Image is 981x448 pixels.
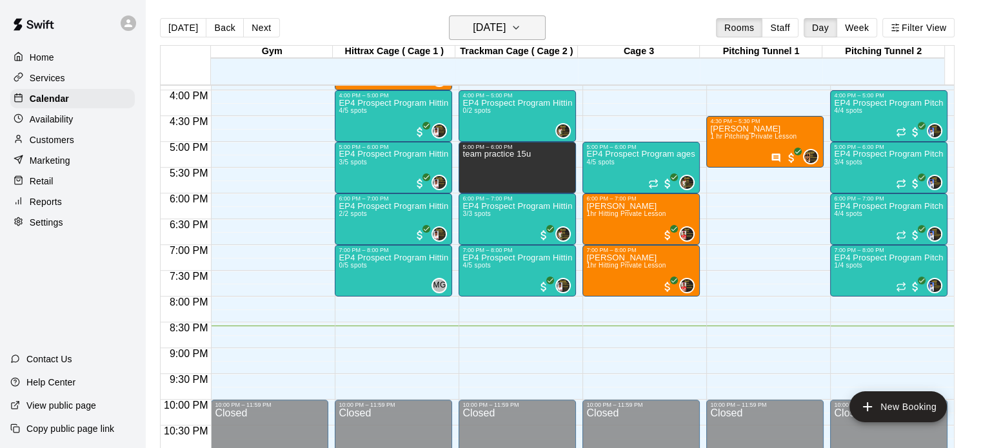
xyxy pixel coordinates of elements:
span: All customers have paid [909,126,922,139]
div: Calendar [10,89,135,108]
button: Rooms [716,18,762,37]
span: 3/3 spots filled [462,210,491,217]
span: 3/4 spots filled [834,159,862,166]
div: 4:00 PM – 5:00 PM [339,92,448,99]
img: Mariel Checo [928,124,941,137]
span: All customers have paid [413,177,426,190]
div: 4:00 PM – 5:00 PM [834,92,944,99]
p: View public page [26,399,96,412]
a: Retail [10,171,135,191]
div: Mariel Checo [927,123,942,139]
span: Melvin Garcia [684,175,695,190]
span: All customers have paid [537,229,550,242]
span: 3/5 spots filled [339,159,367,166]
div: 6:00 PM – 7:00 PM [586,195,696,202]
p: Calendar [30,92,69,105]
span: Melvin Garcia [560,123,571,139]
span: 4:00 PM [166,90,212,101]
p: Retail [30,175,54,188]
p: Reports [30,195,62,208]
div: Julian Hunt [679,226,695,242]
div: Francisco Gracesqui [803,149,818,164]
span: Roldani Baldwin [437,226,447,242]
p: Help Center [26,376,75,389]
a: Marketing [10,151,135,170]
div: Gym [211,46,333,58]
button: Week [837,18,877,37]
a: Customers [10,130,135,150]
img: Melvin Garcia [557,124,570,137]
button: Day [804,18,837,37]
p: Copy public page link [26,422,114,435]
button: Back [206,18,244,37]
div: 4:00 PM – 5:00 PM: EP4 Prospect Program Hitting ( 16u+ Slot ) [459,90,576,142]
div: 5:00 PM – 6:00 PM: EP4 Prospect Program Pitching (Ages 13+ ) [830,142,947,193]
span: 1 hr Pitching Private Lesson [710,133,797,140]
p: Contact Us [26,353,72,365]
img: Roldani Baldwin [433,176,446,189]
span: Roldani Baldwin [437,123,447,139]
span: Recurring event [896,230,906,240]
span: Recurring event [896,179,906,189]
span: 5:30 PM [166,168,212,179]
span: Melvin Garcia [560,226,571,242]
span: Roldani Baldwin [437,175,447,190]
img: Mariel Checo [928,228,941,240]
div: 7:00 PM – 8:00 PM: EP4 Prospect Program Pitching (Ages 13+ ) [830,245,947,297]
span: 1hr Hitting Private Lesson [586,210,666,217]
div: 7:00 PM – 8:00 PM [834,247,944,253]
span: 7:00 PM [166,245,212,256]
span: Mariel Checo [932,123,942,139]
a: Services [10,68,135,88]
span: All customers have paid [909,280,922,293]
div: 7:00 PM – 8:00 PM: EP4 Prospect Program Hitting ( ages 13-15 ) [335,245,452,297]
div: 7:00 PM – 8:00 PM [462,247,572,253]
span: All customers have paid [909,177,922,190]
img: Mariel Checo [928,279,941,292]
p: Settings [30,216,63,229]
img: Julian Hunt [680,279,693,292]
span: All customers have paid [537,280,550,293]
a: Settings [10,213,135,232]
div: 6:00 PM – 7:00 PM: Henry Nobld [582,193,700,245]
span: Julian Hunt [684,278,695,293]
div: Mariel Checo [927,226,942,242]
span: All customers have paid [413,229,426,242]
div: 6:00 PM – 7:00 PM: EP4 Prospect Program Pitching (Ages 13+ ) [830,193,947,245]
div: Mariel Checo [927,175,942,190]
a: Availability [10,110,135,129]
a: Reports [10,192,135,211]
span: Mariel Checo [932,226,942,242]
span: 4/5 spots filled [339,107,367,114]
span: 7:30 PM [166,271,212,282]
div: 4:30 PM – 5:30 PM: 1 hr Pitching Private Lesson [706,116,824,168]
span: 4/4 spots filled [834,210,862,217]
span: 8:30 PM [166,322,212,333]
div: 10:00 PM – 11:59 PM [339,402,448,408]
div: 6:00 PM – 7:00 PM [462,195,572,202]
div: Julian Hunt [679,278,695,293]
div: Roldani Baldwin [431,226,447,242]
div: 4:30 PM – 5:30 PM [710,118,820,124]
div: 5:00 PM – 6:00 PM: EP4 Prospect Program ages 11-12 [582,142,700,193]
span: 8:00 PM [166,297,212,307]
span: 10:00 PM [161,400,211,411]
div: 6:00 PM – 7:00 PM [834,195,944,202]
span: Roldani Baldwin [560,278,571,293]
p: Services [30,72,65,84]
div: 10:00 PM – 11:59 PM [710,402,820,408]
button: [DATE] [449,15,546,40]
button: Staff [762,18,798,37]
div: 7:00 PM – 8:00 PM [339,247,448,253]
span: MG [433,279,446,292]
button: add [849,391,947,422]
div: 5:00 PM – 6:00 PM [462,144,572,150]
span: Julian Hunt [684,226,695,242]
img: Roldani Baldwin [433,124,446,137]
span: All customers have paid [413,126,426,139]
div: 5:00 PM – 6:00 PM [586,144,696,150]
